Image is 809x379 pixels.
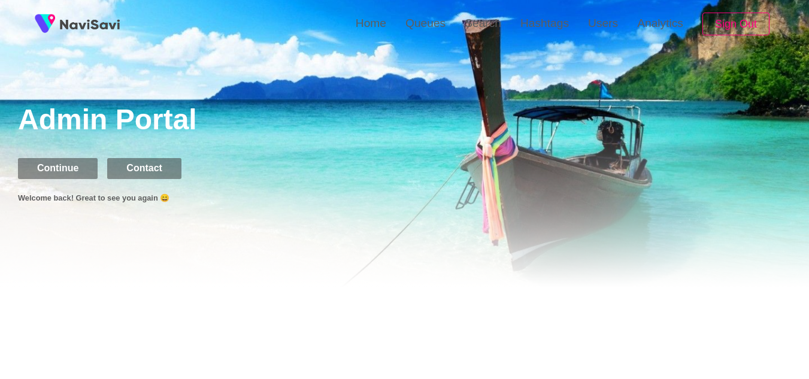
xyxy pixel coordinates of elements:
a: Contact [107,163,191,173]
button: Contact [107,158,181,178]
h1: Admin Portal [18,103,809,139]
button: Continue [18,158,98,178]
img: fireSpot [60,18,120,30]
img: fireSpot [30,9,60,39]
a: Continue [18,163,107,173]
button: Sign Out [702,13,769,36]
